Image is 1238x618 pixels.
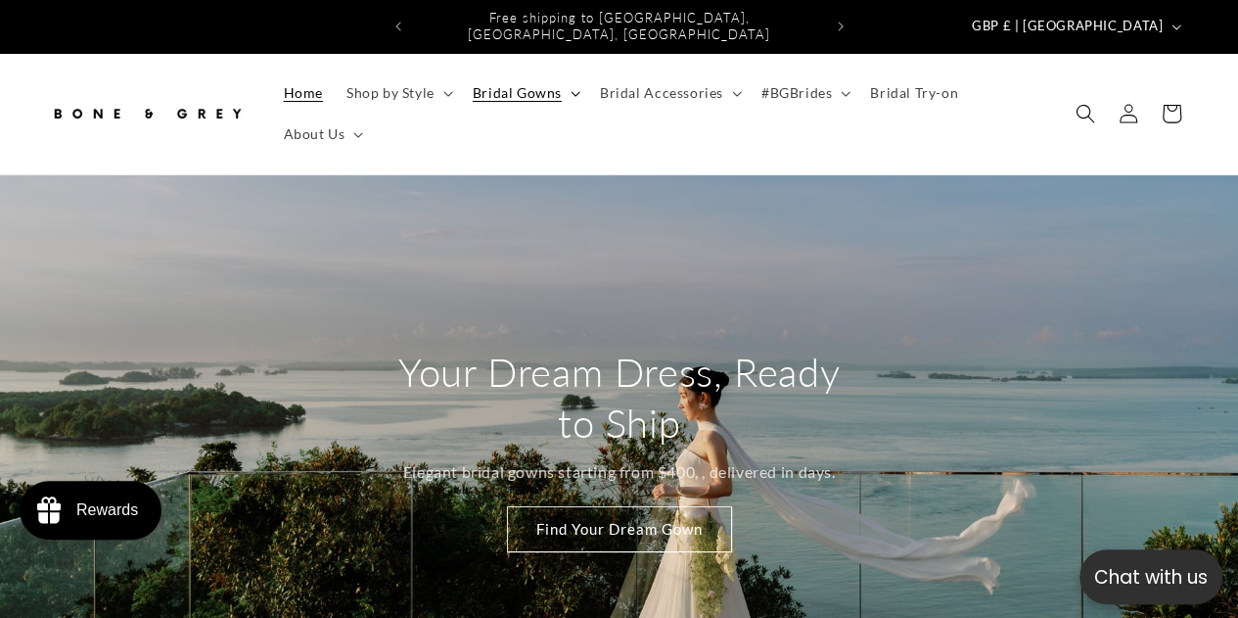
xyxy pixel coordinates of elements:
h2: Your Dream Dress, Ready to Ship [387,347,851,449]
summary: Shop by Style [335,72,461,114]
span: Shop by Style [346,84,435,102]
summary: Bridal Accessories [588,72,750,114]
span: Bridal Gowns [473,84,562,102]
span: Bridal Try-on [870,84,958,102]
a: Find Your Dream Gown [507,506,732,552]
summary: Search [1064,92,1107,135]
a: Home [272,72,335,114]
button: GBP £ | [GEOGRAPHIC_DATA] [960,8,1189,45]
summary: #BGBrides [750,72,858,114]
button: Next announcement [819,8,862,45]
p: Elegant bridal gowns starting from $400, , delivered in days. [403,458,836,487]
img: Bone and Grey Bridal [49,92,245,135]
span: Bridal Accessories [600,84,723,102]
button: Open chatbox [1079,549,1222,604]
button: Previous announcement [377,8,420,45]
span: GBP £ | [GEOGRAPHIC_DATA] [972,17,1163,36]
span: Home [284,84,323,102]
span: About Us [284,125,345,143]
summary: About Us [272,114,372,155]
p: Chat with us [1079,563,1222,592]
div: Rewards [76,501,138,519]
span: #BGBrides [761,84,832,102]
span: Free shipping to [GEOGRAPHIC_DATA], [GEOGRAPHIC_DATA], [GEOGRAPHIC_DATA] [468,10,770,42]
a: Bone and Grey Bridal [42,84,252,142]
summary: Bridal Gowns [461,72,588,114]
a: Bridal Try-on [858,72,970,114]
